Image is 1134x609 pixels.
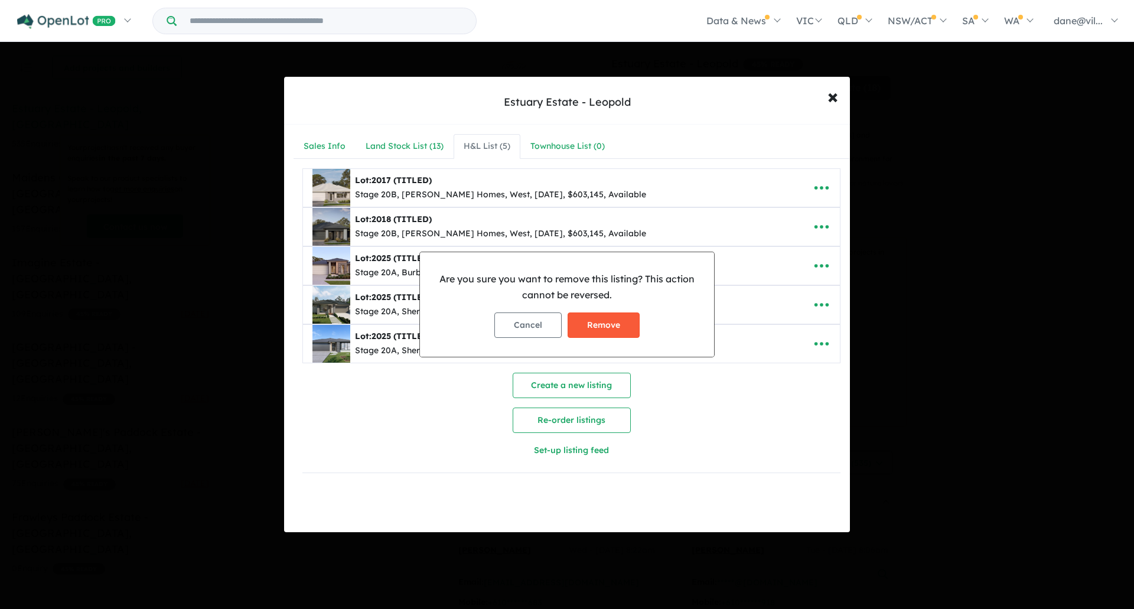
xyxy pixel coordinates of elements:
button: Cancel [494,312,562,338]
p: Are you sure you want to remove this listing? This action cannot be reversed. [429,271,705,303]
input: Try estate name, suburb, builder or developer [179,8,474,34]
span: dane@vil... [1054,15,1103,27]
img: Openlot PRO Logo White [17,14,116,29]
button: Remove [568,312,640,338]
